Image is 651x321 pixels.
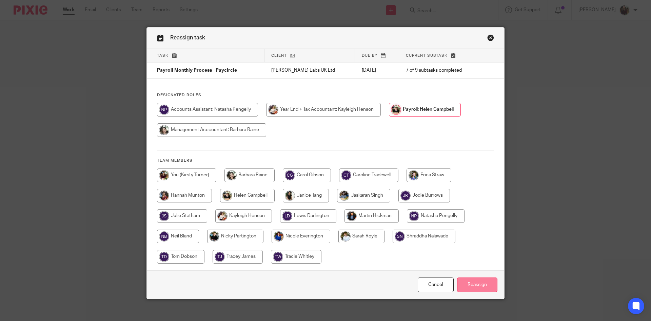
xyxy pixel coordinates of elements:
[271,67,348,74] p: [PERSON_NAME] Labs UK Ltd
[362,67,392,74] p: [DATE]
[157,158,494,163] h4: Team members
[418,278,454,292] a: Close this dialog window
[271,54,287,57] span: Client
[457,278,497,292] input: Reassign
[170,35,205,40] span: Reassign task
[157,54,169,57] span: Task
[406,54,448,57] span: Current subtask
[157,68,237,73] span: Payroll Monthly Process - Paycircle
[487,34,494,43] a: Close this dialog window
[399,63,480,79] td: 7 of 9 subtasks completed
[157,92,494,98] h4: Designated Roles
[362,54,377,57] span: Due by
